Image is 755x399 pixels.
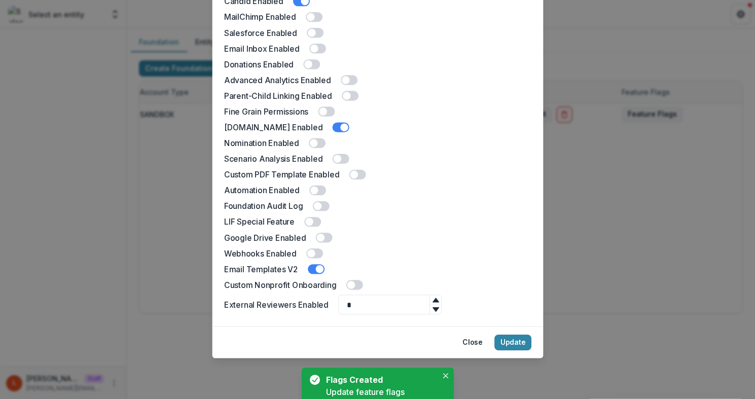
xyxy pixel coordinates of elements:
[224,90,332,102] label: Parent-Child Linking Enabled
[224,216,295,228] label: LIF Special Feature
[494,335,531,350] button: Update
[326,374,434,386] div: Flags Created
[440,370,452,382] button: Close
[224,106,308,118] label: Fine Grain Permissions
[224,153,322,165] label: Scenario Analysis Enabled
[224,169,339,180] label: Custom PDF Template Enabled
[224,263,298,275] label: Email Templates V2
[224,74,331,86] label: Advanced Analytics Enabled
[224,299,329,310] label: External Reviewers Enabled
[224,137,299,149] label: Nomination Enabled
[224,232,306,243] label: Google Drive Enabled
[224,279,336,291] label: Custom Nonprofit Onboarding
[224,43,300,54] label: Email Inbox Enabled
[224,200,303,212] label: Foundation Audit Log
[224,185,300,196] label: Automation Enabled
[224,58,294,70] label: Donations Enabled
[326,386,438,398] div: Update feature flags
[224,11,296,23] label: MailChimp Enabled
[456,335,488,350] button: Close
[224,27,297,39] label: Salesforce Enabled
[224,247,297,259] label: Webhooks Enabled
[224,122,322,133] label: [DOMAIN_NAME] Enabled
